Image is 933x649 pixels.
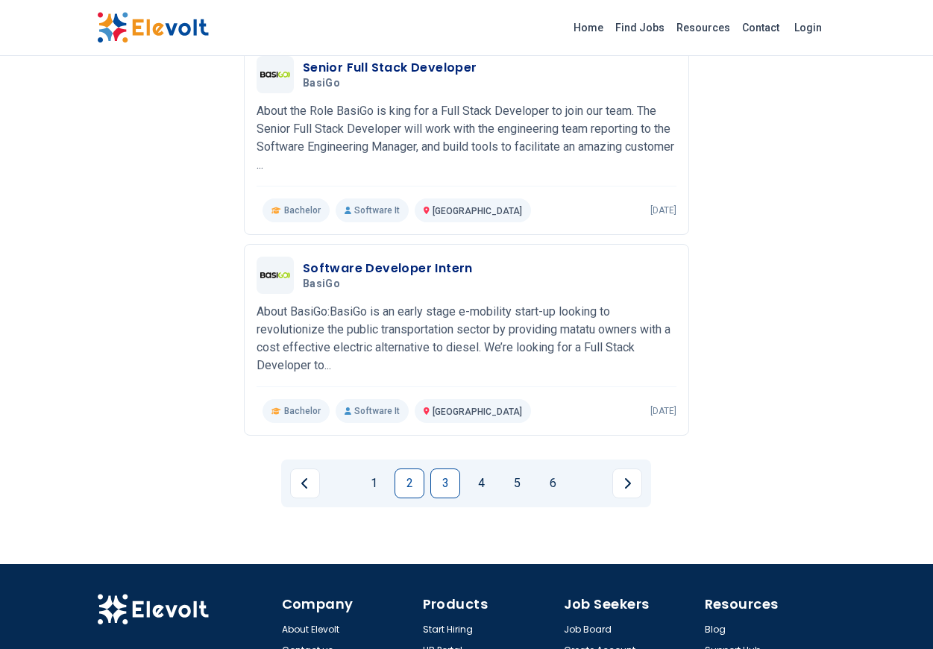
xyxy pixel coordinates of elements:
a: BasiGoSenior Full Stack DeveloperBasiGoAbout the Role BasiGo is king for a Full Stack Developer t... [257,56,676,222]
a: Page 3 [430,468,460,498]
a: Home [568,16,609,40]
span: [GEOGRAPHIC_DATA] [433,407,522,417]
p: [DATE] [650,204,676,216]
a: Blog [705,624,726,636]
a: Job Board [564,624,612,636]
img: Elevolt [97,12,209,43]
img: BasiGo [260,272,290,278]
p: Software It [336,399,409,423]
a: Start Hiring [423,624,473,636]
h3: Software Developer Intern [303,260,473,278]
a: Resources [670,16,736,40]
a: Page 2 is your current page [395,468,424,498]
a: Page 5 [502,468,532,498]
a: Previous page [290,468,320,498]
a: Page 4 [466,468,496,498]
a: Page 1 [359,468,389,498]
img: BasiGo [260,72,290,78]
a: Login [785,13,831,43]
span: Bachelor [284,204,321,216]
ul: Pagination [290,468,642,498]
a: BasiGoSoftware Developer InternBasiGoAbout BasiGo:BasiGo is an early stage e-mobility start-up lo... [257,257,676,423]
span: [GEOGRAPHIC_DATA] [433,206,522,216]
iframe: Advertisement [713,104,836,552]
h3: Senior Full Stack Developer [303,59,477,77]
a: Next page [612,468,642,498]
p: [DATE] [650,405,676,417]
a: Page 6 [538,468,568,498]
a: About Elevolt [282,624,339,636]
img: Elevolt [97,594,209,625]
a: Contact [736,16,785,40]
h4: Job Seekers [564,594,696,615]
span: Bachelor [284,405,321,417]
p: About BasiGo:BasiGo is an early stage e-mobility start-up looking to revolutionize the public tra... [257,303,676,374]
p: Software It [336,198,409,222]
span: BasiGo [303,77,340,90]
a: Find Jobs [609,16,670,40]
iframe: Chat Widget [858,577,933,649]
h4: Products [423,594,555,615]
span: BasiGo [303,278,340,291]
h4: Resources [705,594,837,615]
h4: Company [282,594,414,615]
iframe: Advertisement [97,104,220,552]
p: About the Role BasiGo is king for a Full Stack Developer to join our team. The Senior Full Stack ... [257,102,676,174]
